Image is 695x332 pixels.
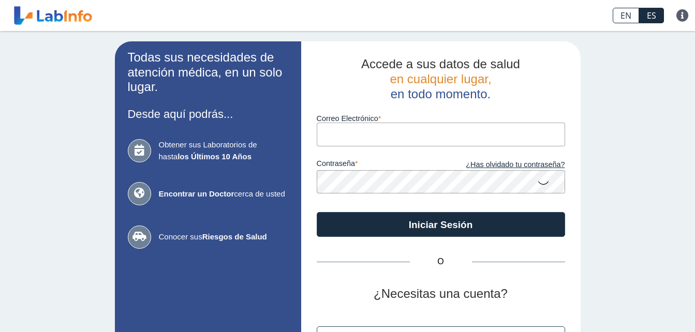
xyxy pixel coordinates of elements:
a: EN [613,8,639,23]
span: Obtener sus Laboratorios de hasta [159,139,288,162]
span: Accede a sus datos de salud [361,57,520,71]
span: Conocer sus [159,231,288,243]
a: ¿Has olvidado tu contraseña? [441,159,565,171]
h2: ¿Necesitas una cuenta? [317,286,565,301]
b: Encontrar un Doctor [159,189,234,198]
span: en todo momento. [391,87,491,101]
b: Riesgos de Salud [202,232,267,241]
button: Iniciar Sesión [317,212,565,237]
label: Correo Electrónico [317,114,565,123]
b: los Últimos 10 Años [178,152,252,161]
a: ES [639,8,664,23]
h2: Todas sus necesidades de atención médica, en un solo lugar. [128,50,288,95]
label: contraseña [317,159,441,171]
span: O [410,255,472,268]
h3: Desde aquí podrás... [128,108,288,120]
span: cerca de usted [159,188,288,200]
span: en cualquier lugar, [390,72,491,86]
